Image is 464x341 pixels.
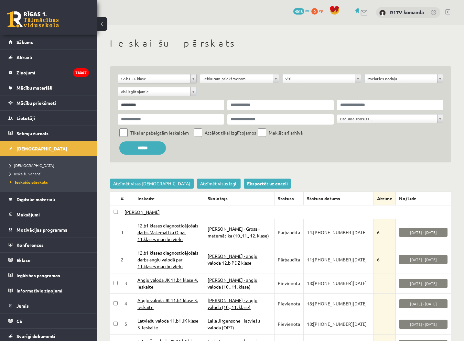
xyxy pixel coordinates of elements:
[8,298,89,313] a: Jumis
[10,163,54,168] span: [DEMOGRAPHIC_DATA]
[208,277,257,290] a: [PERSON_NAME] - angļu valoda (10., 11. klase)
[208,297,257,310] a: [PERSON_NAME] - angļu valoda (10., 11. klase)
[208,253,257,266] a: [PERSON_NAME] - angļu valoda 12.b PDZ klase
[137,318,199,330] a: Latviešu valoda 11.b1 JK klase 3. ieskaite
[396,192,451,205] th: No/Līdz
[73,68,89,77] i: 78367
[8,253,89,268] a: Eklase
[390,9,424,16] a: R1TV komanda
[379,10,386,16] img: R1TV komanda
[8,50,89,65] a: Aktuāli
[110,38,451,49] h1: Ieskaišu pārskats
[16,288,62,293] span: Informatīvie ziņojumi
[283,74,361,83] a: Visi
[278,229,300,235] span: Pārbaudīta
[121,87,188,96] span: Visi izglītojamie
[137,250,198,269] a: 12.b1 klases diagnosticējošais darbs angļu valodā par 11.klases mācību vielu
[16,272,60,278] span: Izglītības programas
[304,192,374,205] th: Statusa datums
[10,162,91,168] a: [DEMOGRAPHIC_DATA]
[337,115,443,123] a: Datuma statuss ...
[16,85,52,91] span: Mācību materiāli
[399,255,448,264] span: [DATE] - [DATE]
[110,219,134,246] td: 1
[311,8,318,15] span: 0
[7,11,59,27] a: Rīgas 1. Tālmācības vidusskola
[8,237,89,252] a: Konferences
[305,8,310,13] span: mP
[311,8,326,13] a: 0 xp
[304,219,374,246] td: 14:[PHONE_NUMBER][DATE]
[16,257,30,263] span: Eklase
[399,299,448,308] span: [DATE] - [DATE]
[319,8,323,13] span: xp
[137,297,198,310] a: Angļu valoda JK 11.b1 klase 3. ieskaite
[208,226,269,238] a: [PERSON_NAME] - Grosa - matemātika (10.,11., 12. klase)
[8,80,89,95] a: Mācību materiāli
[8,95,89,110] a: Mācību priekšmeti
[121,273,134,293] td: 3
[304,273,374,293] td: 18:[PHONE_NUMBER][DATE]
[16,146,67,151] span: [DEMOGRAPHIC_DATA]
[399,279,448,288] span: [DATE] - [DATE]
[367,74,435,83] span: Izvēlaties nodaļu
[10,171,41,176] span: Ieskaišu varianti
[137,223,198,242] a: 12.b1 klases diagnosticējošais darbs Matemātikā O par 11.klases mācību vielu
[118,87,196,96] a: Visi izglītojamie
[8,126,89,141] a: Sekmju žurnāls
[278,280,300,286] span: Pievienota
[8,35,89,49] a: Sākums
[10,180,48,185] span: Ieskaišu pārskats
[8,141,89,156] a: [DEMOGRAPHIC_DATA]
[16,227,68,233] span: Motivācijas programma
[205,128,256,137] label: Attēlot tikai izglītojamos
[121,314,134,334] td: 5
[8,222,89,237] a: Motivācijas programma
[278,301,300,306] span: Pievienota
[16,333,55,339] span: Svarīgi dokumenti
[8,111,89,126] a: Lietotāji
[304,314,374,334] td: 18:[PHONE_NUMBER][DATE]
[399,320,448,329] span: [DATE] - [DATE]
[285,74,352,83] span: Visi
[110,246,134,273] td: 2
[121,74,188,83] span: 12.b1 JK klase
[200,74,278,83] a: Jebkuram priekšmetam
[365,74,443,83] a: Izvēlaties nodaļu
[8,207,89,222] a: Maksājumi
[374,192,396,205] th: Atzīme
[278,321,300,327] span: Pievienota
[374,246,396,273] td: 6
[16,65,89,80] legend: Ziņojumi
[16,54,32,60] span: Aktuāli
[293,8,310,13] a: 4018 mP
[118,74,196,83] a: 12.b1 JK klase
[244,179,291,189] a: Eksportēt uz exceli
[204,192,275,205] th: Skolotājs
[269,128,303,137] label: Meklēt arī arhīvā
[8,192,89,207] a: Digitālie materiāli
[16,196,55,202] span: Digitālie materiāli
[208,318,260,330] a: Laila Jirgensone - latviešu valoda (OPT)
[16,39,33,45] span: Sākums
[8,313,89,328] a: CE
[293,8,304,15] span: 4018
[374,219,396,246] td: 6
[130,128,189,137] label: Tikai ar pabeigtām ieskaitēm
[10,171,91,177] a: Ieskaišu varianti
[137,277,198,290] a: Angļu valoda JK 11.b1 klase 4. ieskaite
[16,318,22,324] span: CE
[203,74,270,83] span: Jebkuram priekšmetam
[134,192,204,205] th: Ieskaite
[340,115,435,123] span: Datuma statuss ...
[304,293,374,314] td: 18:[PHONE_NUMBER][DATE]
[275,192,304,205] th: Statuss
[121,293,134,314] td: 4
[16,303,29,309] span: Jumis
[197,179,241,189] a: Atzīmēt visus izgl.
[110,192,134,205] th: #
[110,179,194,189] a: Atzīmēt visas [DEMOGRAPHIC_DATA]
[8,65,89,80] a: Ziņojumi78367
[399,228,448,237] span: [DATE] - [DATE]
[16,100,56,106] span: Mācību priekšmeti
